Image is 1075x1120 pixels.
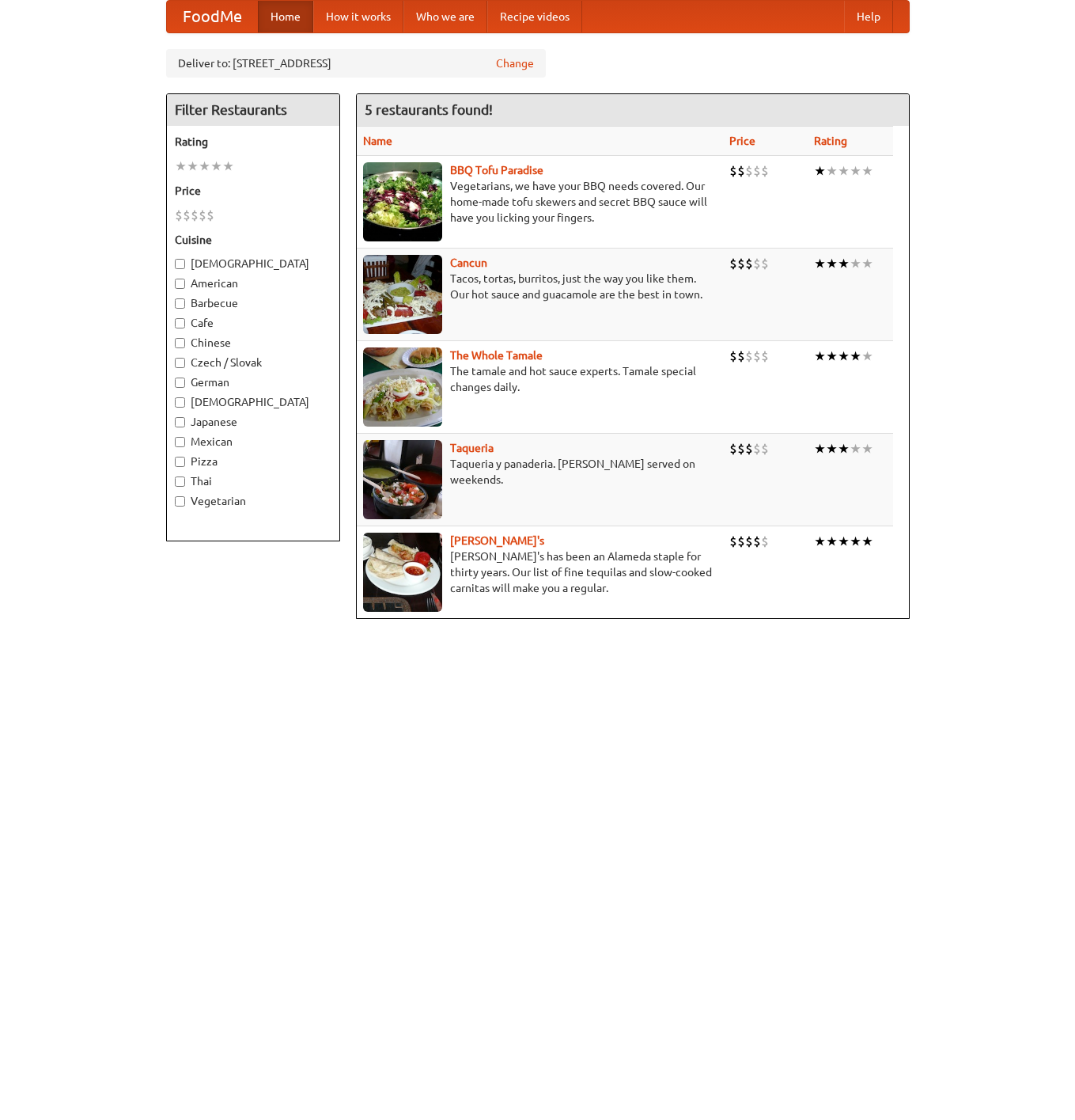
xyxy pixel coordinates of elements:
label: German [175,374,331,390]
li: $ [753,255,761,272]
a: How it works [313,1,403,32]
input: Thai [175,476,185,487]
input: Vegetarian [175,496,185,507]
img: tofuparadise.jpg [363,162,442,241]
li: $ [737,440,745,457]
li: ★ [187,158,199,175]
p: Tacos, tortas, burritos, just the way you like them. Our hot sauce and guacamole are the best in ... [363,271,717,302]
ng-pluralize: 5 restaurants found! [365,102,493,117]
label: Mexican [175,434,331,450]
li: $ [761,347,769,365]
a: Rating [814,135,847,147]
p: Vegetarians, we have your BBQ needs covered. Our home-made tofu skewers and secret BBQ sauce will... [363,178,717,226]
img: cancun.jpg [363,255,442,334]
li: ★ [210,158,222,175]
a: [PERSON_NAME]'s [450,534,544,547]
li: $ [729,440,737,457]
li: ★ [838,162,850,180]
li: $ [737,347,745,365]
p: [PERSON_NAME]'s has been an Alameda staple for thirty years. Our list of fine tequilas and slow-c... [363,549,717,596]
li: ★ [861,255,873,272]
label: Thai [175,473,331,489]
li: $ [753,440,761,457]
a: BBQ Tofu Paradise [450,164,543,177]
li: $ [761,255,769,272]
li: $ [761,440,769,457]
li: ★ [861,440,873,457]
input: Pizza [175,457,185,467]
input: German [175,378,185,388]
div: Deliver to: [STREET_ADDRESS] [166,49,546,78]
li: ★ [850,255,861,272]
a: Name [363,135,392,147]
label: Czech / Slovak [175,355,331,370]
li: $ [745,255,753,272]
li: ★ [838,255,850,272]
label: American [175,275,331,291]
li: ★ [814,162,826,180]
li: $ [737,162,745,180]
a: Help [844,1,893,32]
a: Who we are [403,1,487,32]
li: ★ [814,533,826,550]
h5: Rating [175,134,331,150]
li: $ [183,207,191,224]
label: [DEMOGRAPHIC_DATA] [175,394,331,410]
li: ★ [850,440,861,457]
input: Japanese [175,417,185,427]
li: ★ [838,533,850,550]
input: Czech / Slovak [175,358,185,368]
li: $ [199,207,206,224]
li: ★ [222,158,234,175]
li: $ [753,533,761,550]
input: [DEMOGRAPHIC_DATA] [175,397,185,408]
li: $ [737,255,745,272]
li: $ [761,162,769,180]
li: $ [729,533,737,550]
label: Pizza [175,454,331,469]
li: ★ [826,347,838,365]
li: $ [729,255,737,272]
li: $ [753,162,761,180]
input: Chinese [175,338,185,348]
li: $ [745,533,753,550]
a: Price [729,135,755,147]
li: ★ [861,162,873,180]
li: ★ [826,162,838,180]
li: ★ [838,440,850,457]
li: ★ [850,533,861,550]
li: ★ [814,255,826,272]
p: Taqueria y panaderia. [PERSON_NAME] served on weekends. [363,456,717,488]
li: $ [729,347,737,365]
li: ★ [850,347,861,365]
li: $ [206,207,214,224]
b: Taqueria [450,442,494,454]
li: ★ [826,533,838,550]
input: Barbecue [175,298,185,309]
li: ★ [861,533,873,550]
li: $ [745,347,753,365]
li: ★ [814,440,826,457]
h5: Cuisine [175,232,331,248]
h5: Price [175,183,331,199]
a: Change [496,55,534,71]
li: $ [737,533,745,550]
b: Cancun [450,256,487,269]
li: $ [761,533,769,550]
input: [DEMOGRAPHIC_DATA] [175,259,185,269]
li: $ [191,207,199,224]
label: Barbecue [175,295,331,311]
label: [DEMOGRAPHIC_DATA] [175,256,331,271]
li: $ [745,440,753,457]
label: Japanese [175,414,331,430]
a: FoodMe [167,1,258,32]
input: American [175,279,185,289]
li: ★ [826,255,838,272]
li: ★ [850,162,861,180]
img: wholetamale.jpg [363,347,442,427]
label: Chinese [175,335,331,351]
li: $ [753,347,761,365]
li: ★ [861,347,873,365]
